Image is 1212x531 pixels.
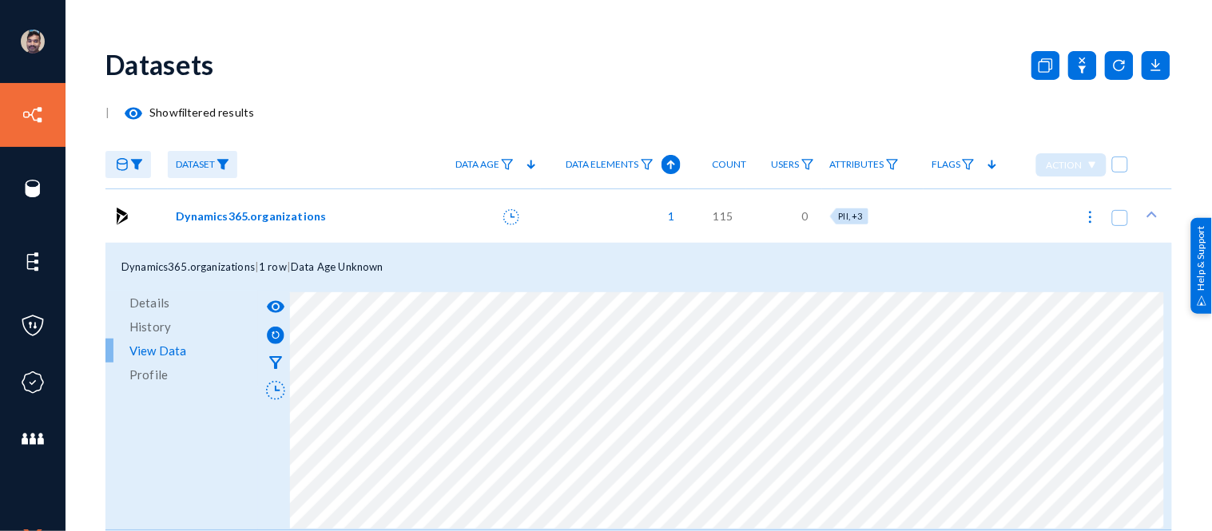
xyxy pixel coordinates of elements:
[21,176,45,200] img: icon-sources.svg
[1191,217,1212,313] div: Help & Support
[113,208,131,225] img: microsoftdynamics365.svg
[830,159,884,170] span: Attributes
[255,260,259,273] span: |
[287,260,291,273] span: |
[259,260,287,273] span: 1 row
[168,151,237,179] a: Dataset
[266,353,285,372] mat-icon: filter_alt
[558,151,662,179] a: Data Elements
[21,30,45,53] img: ACg8ocK1ZkZ6gbMmCU1AeqPIsBvrTWeY1xNXvgxNjkUXxjcqAiPEIvU=s96-c
[566,159,639,170] span: Data Elements
[217,159,229,170] img: icon-filter-filled.svg
[924,151,983,179] a: Flags
[291,260,383,273] span: Data Age Unknown
[713,208,733,224] span: 115
[129,315,171,339] span: History
[822,151,907,179] a: Attributes
[105,315,258,339] a: History
[447,151,522,179] a: Data Age
[21,371,45,394] img: icon-compliance.svg
[266,297,285,316] mat-icon: visibility
[764,151,822,179] a: Users
[109,105,254,119] span: Show filtered results
[801,159,814,170] img: icon-filter.svg
[124,104,143,123] mat-icon: visibility
[130,159,143,170] img: icon-filter-filled.svg
[105,105,109,119] span: |
[772,159,800,170] span: Users
[21,427,45,451] img: icon-members.svg
[129,339,186,363] span: View Data
[641,159,654,170] img: icon-filter.svg
[267,327,284,343] img: refresh-button.svg
[129,363,168,386] span: Profile
[105,339,258,363] a: View Data
[455,159,499,170] span: Data Age
[501,159,514,170] img: icon-filter.svg
[802,208,809,224] span: 0
[129,291,169,315] span: Details
[105,291,258,315] a: Details
[21,314,45,338] img: icon-policies.svg
[105,48,214,81] div: Datasets
[176,159,215,170] span: Dataset
[176,208,326,224] span: Dynamics365.organizations
[886,159,899,170] img: icon-filter.svg
[21,250,45,274] img: icon-elements.svg
[105,363,258,386] a: Profile
[962,159,975,170] img: icon-filter.svg
[660,208,674,224] span: 1
[839,211,863,221] span: PII, +3
[121,260,255,273] span: Dynamics365.organizations
[1197,295,1207,306] img: help_support.svg
[932,159,960,170] span: Flags
[21,103,45,127] img: icon-inventory.svg
[1083,209,1099,225] img: icon-more.svg
[712,159,746,170] span: Count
